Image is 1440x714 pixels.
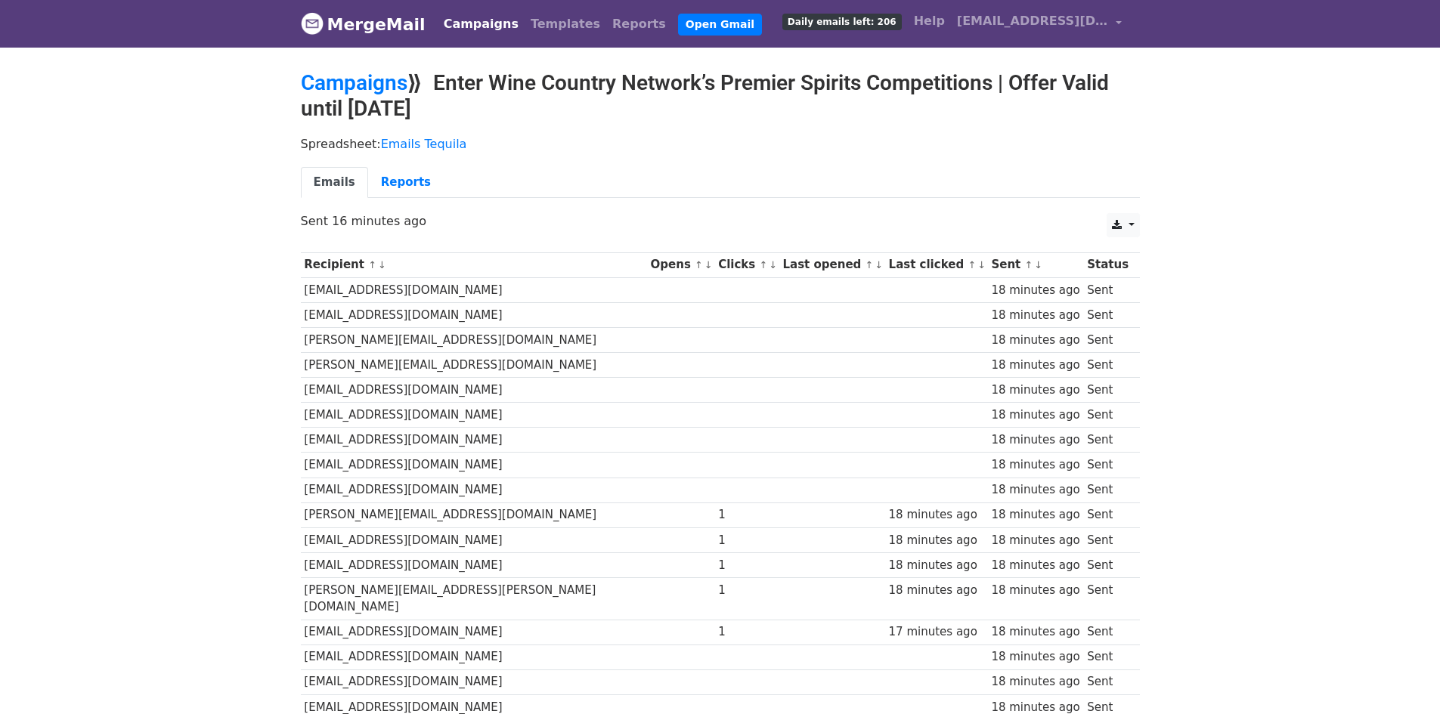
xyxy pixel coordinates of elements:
[957,12,1108,30] span: [EMAIL_ADDRESS][DOMAIN_NAME]
[991,332,1079,349] div: 18 minutes ago
[1024,259,1033,270] a: ↑
[1083,327,1132,352] td: Sent
[368,259,376,270] a: ↑
[776,6,908,36] a: Daily emails left: 206
[889,557,984,574] div: 18 minutes ago
[301,213,1140,229] p: Sent 16 minutes ago
[301,453,647,478] td: [EMAIL_ADDRESS][DOMAIN_NAME]
[525,9,606,39] a: Templates
[695,259,703,270] a: ↑
[885,252,988,277] th: Last clicked
[991,506,1079,524] div: 18 minutes ago
[1083,552,1132,577] td: Sent
[606,9,672,39] a: Reports
[678,14,762,36] a: Open Gmail
[301,403,647,428] td: [EMAIL_ADDRESS][DOMAIN_NAME]
[875,259,883,270] a: ↓
[301,136,1140,152] p: Spreadsheet:
[991,431,1079,449] div: 18 minutes ago
[951,6,1128,42] a: [EMAIL_ADDRESS][DOMAIN_NAME]
[769,259,777,270] a: ↓
[718,506,776,524] div: 1
[1083,353,1132,378] td: Sent
[301,252,647,277] th: Recipient
[301,478,647,502] td: [EMAIL_ADDRESS][DOMAIN_NAME]
[866,259,874,270] a: ↑
[889,506,984,524] div: 18 minutes ago
[1083,428,1132,453] td: Sent
[647,252,715,277] th: Opens
[378,259,386,270] a: ↓
[991,582,1079,599] div: 18 minutes ago
[368,167,444,198] a: Reports
[1083,252,1132,277] th: Status
[889,532,984,549] div: 18 minutes ago
[991,557,1079,574] div: 18 minutes ago
[991,623,1079,641] div: 18 minutes ago
[301,644,647,669] td: [EMAIL_ADDRESS][DOMAIN_NAME]
[991,673,1079,691] div: 18 minutes ago
[779,252,885,277] th: Last opened
[1083,478,1132,502] td: Sent
[1083,453,1132,478] td: Sent
[1083,644,1132,669] td: Sent
[301,302,647,327] td: [EMAIL_ADDRESS][DOMAIN_NAME]
[889,623,984,641] div: 17 minutes ago
[714,252,779,277] th: Clicks
[1083,577,1132,620] td: Sent
[1083,302,1132,327] td: Sent
[991,481,1079,499] div: 18 minutes ago
[438,9,525,39] a: Campaigns
[705,259,713,270] a: ↓
[301,12,324,35] img: MergeMail logo
[991,456,1079,474] div: 18 minutes ago
[1083,669,1132,694] td: Sent
[1083,502,1132,527] td: Sent
[301,527,647,552] td: [EMAIL_ADDRESS][DOMAIN_NAME]
[1083,403,1132,428] td: Sent
[991,382,1079,399] div: 18 minutes ago
[1083,378,1132,403] td: Sent
[991,282,1079,299] div: 18 minutes ago
[991,406,1079,424] div: 18 minutes ago
[759,259,767,270] a: ↑
[301,502,647,527] td: [PERSON_NAME][EMAIL_ADDRESS][DOMAIN_NAME]
[718,623,776,641] div: 1
[968,259,976,270] a: ↑
[908,6,951,36] a: Help
[991,307,1079,324] div: 18 minutes ago
[991,648,1079,666] div: 18 minutes ago
[301,70,1140,121] h2: ⟫ Enter Wine Country Network’s Premier Spirits Competitions | Offer Valid until [DATE]
[301,378,647,403] td: [EMAIL_ADDRESS][DOMAIN_NAME]
[991,532,1079,549] div: 18 minutes ago
[718,557,776,574] div: 1
[1034,259,1042,270] a: ↓
[301,552,647,577] td: [EMAIL_ADDRESS][DOMAIN_NAME]
[301,428,647,453] td: [EMAIL_ADDRESS][DOMAIN_NAME]
[991,357,1079,374] div: 18 minutes ago
[301,620,647,644] td: [EMAIL_ADDRESS][DOMAIN_NAME]
[301,669,647,694] td: [EMAIL_ADDRESS][DOMAIN_NAME]
[301,8,426,40] a: MergeMail
[301,167,368,198] a: Emails
[381,137,467,151] a: Emails Tequila
[1083,527,1132,552] td: Sent
[301,353,647,378] td: [PERSON_NAME][EMAIL_ADDRESS][DOMAIN_NAME]
[718,582,776,599] div: 1
[301,277,647,302] td: [EMAIL_ADDRESS][DOMAIN_NAME]
[301,577,647,620] td: [PERSON_NAME][EMAIL_ADDRESS][PERSON_NAME][DOMAIN_NAME]
[1083,277,1132,302] td: Sent
[977,259,986,270] a: ↓
[782,14,902,30] span: Daily emails left: 206
[889,582,984,599] div: 18 minutes ago
[301,327,647,352] td: [PERSON_NAME][EMAIL_ADDRESS][DOMAIN_NAME]
[301,70,407,95] a: Campaigns
[718,532,776,549] div: 1
[1083,620,1132,644] td: Sent
[988,252,1084,277] th: Sent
